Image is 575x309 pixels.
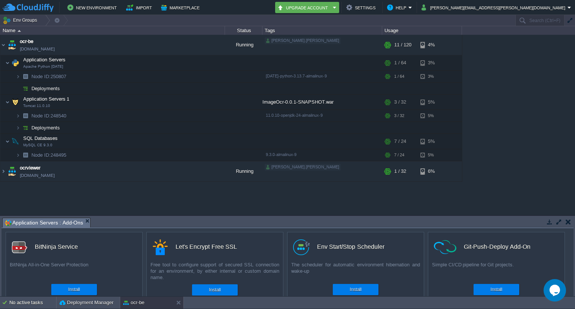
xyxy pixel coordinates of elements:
[209,286,220,294] button: Install
[387,3,408,12] button: Help
[0,35,6,55] img: AMDAwAAAACH5BAEAAAAALAAAAAABAAEAAAICRAEAOw==
[20,71,31,82] img: AMDAwAAAACH5BAEAAAAALAAAAAABAAEAAAICRAEAOw==
[147,261,283,281] div: Free tool to configure support of secured SSL connection for an environment, by either internal o...
[420,149,445,161] div: 5%
[152,239,168,255] img: letsencrypt.png
[31,113,51,119] span: Node ID:
[18,30,21,32] img: AMDAwAAAACH5BAEAAAAALAAAAAABAAEAAAICRAEAOw==
[5,95,10,110] img: AMDAwAAAACH5BAEAAAAALAAAAAABAAEAAAICRAEAOw==
[394,55,406,70] div: 1 / 64
[22,96,70,102] a: Application Servers 1Tomcat 11.0.10
[126,3,154,12] button: Import
[23,143,52,147] span: MySQL CE 9.3.0
[544,279,568,302] iframe: chat widget
[12,239,27,255] img: logo.png
[225,35,262,55] div: Running
[31,113,67,119] span: 248540
[287,261,424,280] div: The scheduler for automatic environment hibernation and wake-up
[23,104,50,108] span: Tomcat 11.0.10
[420,95,445,110] div: 5%
[394,95,406,110] div: 3 / 32
[266,113,323,117] span: 11.0.10-openjdk-24-almalinux-9
[225,161,262,181] div: Running
[20,149,31,161] img: AMDAwAAAACH5BAEAAAAALAAAAAABAAEAAAICRAEAOw==
[31,152,51,158] span: Node ID:
[67,3,119,12] button: New Environment
[20,45,55,53] a: [DOMAIN_NAME]
[263,26,382,35] div: Tags
[6,261,142,280] div: BitNinja All-in-One Server Protection
[420,134,445,149] div: 5%
[350,286,361,293] button: Install
[31,152,67,158] span: 248495
[31,113,67,119] a: Node ID:248540
[5,55,10,70] img: AMDAwAAAACH5BAEAAAAALAAAAAABAAEAAAICRAEAOw==
[31,152,67,158] a: Node ID:248495
[394,35,411,55] div: 11 / 120
[7,161,17,181] img: AMDAwAAAACH5BAEAAAAALAAAAAABAAEAAAICRAEAOw==
[22,57,67,62] a: Application ServersApache Python [DATE]
[22,56,67,63] span: Application Servers
[31,125,61,131] a: Deployments
[20,110,31,122] img: AMDAwAAAACH5BAEAAAAALAAAAAABAAEAAAICRAEAOw==
[20,172,55,179] a: [DOMAIN_NAME]
[22,135,59,141] a: SQL DatabasesMySQL CE 9.3.0
[123,299,144,306] button: ocr-be
[420,55,445,70] div: 3%
[176,239,237,255] div: Let's Encrypt Free SSL
[394,161,406,181] div: 1 / 32
[20,122,31,134] img: AMDAwAAAACH5BAEAAAAALAAAAAABAAEAAAICRAEAOw==
[277,3,331,12] button: Upgrade Account
[262,95,382,110] div: ImageOcr-0.0.1-SNAPSHOT.war
[464,239,530,255] div: Git-Push-Deploy Add-On
[16,83,20,94] img: AMDAwAAAACH5BAEAAAAALAAAAAABAAEAAAICRAEAOw==
[161,3,202,12] button: Marketplace
[31,85,61,92] a: Deployments
[3,3,54,12] img: CloudJiffy
[7,35,17,55] img: AMDAwAAAACH5BAEAAAAALAAAAAABAAEAAAICRAEAOw==
[20,164,40,172] a: ocrviewer
[35,239,78,255] div: BitNinja Service
[490,286,502,293] button: Install
[0,161,6,181] img: AMDAwAAAACH5BAEAAAAALAAAAAABAAEAAAICRAEAOw==
[22,96,70,102] span: Application Servers 1
[10,95,21,110] img: AMDAwAAAACH5BAEAAAAALAAAAAABAAEAAAICRAEAOw==
[68,286,80,293] button: Install
[394,149,404,161] div: 7 / 24
[10,134,21,149] img: AMDAwAAAACH5BAEAAAAALAAAAAABAAEAAAICRAEAOw==
[420,35,445,55] div: 4%
[16,149,20,161] img: AMDAwAAAACH5BAEAAAAALAAAAAABAAEAAAICRAEAOw==
[394,134,406,149] div: 7 / 24
[31,74,51,79] span: Node ID:
[31,73,67,80] span: 250807
[5,134,10,149] img: AMDAwAAAACH5BAEAAAAALAAAAAABAAEAAAICRAEAOw==
[420,71,445,82] div: 3%
[1,26,225,35] div: Name
[60,299,113,306] button: Deployment Manager
[346,3,378,12] button: Settings
[383,26,462,35] div: Usage
[293,239,310,255] img: logo.png
[420,161,445,181] div: 6%
[16,71,20,82] img: AMDAwAAAACH5BAEAAAAALAAAAAABAAEAAAICRAEAOw==
[3,15,40,25] button: Env Groups
[23,64,63,69] span: Apache Python [DATE]
[266,152,296,157] span: 9.3.0-almalinux-9
[317,239,384,255] div: Env Start/Stop Scheduler
[394,110,404,122] div: 3 / 32
[428,261,565,280] div: Simple CI/CD pipeline for Git projects.
[9,297,56,309] div: No active tasks
[16,110,20,122] img: AMDAwAAAACH5BAEAAAAALAAAAAABAAEAAAICRAEAOw==
[20,38,33,45] a: ocr-be
[5,218,83,227] span: Application Servers : Add-Ons
[10,55,21,70] img: AMDAwAAAACH5BAEAAAAALAAAAAABAAEAAAICRAEAOw==
[394,71,404,82] div: 1 / 64
[31,73,67,80] a: Node ID:250807
[22,135,59,141] span: SQL Databases
[225,26,262,35] div: Status
[20,83,31,94] img: AMDAwAAAACH5BAEAAAAALAAAAAABAAEAAAICRAEAOw==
